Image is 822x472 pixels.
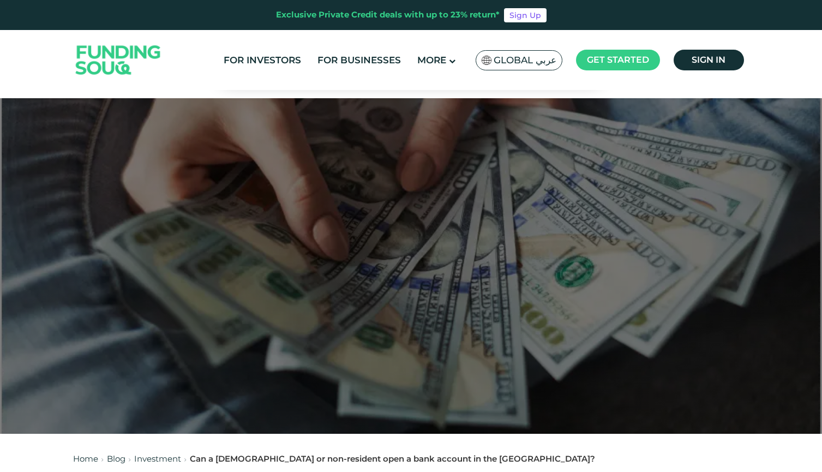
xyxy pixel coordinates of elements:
a: Investment [134,453,181,464]
span: More [417,55,446,65]
span: Global عربي [494,54,556,67]
a: Home [73,453,98,464]
img: SA Flag [482,56,491,65]
a: For Businesses [315,51,404,69]
div: Exclusive Private Credit deals with up to 23% return* [276,9,500,21]
a: Sign in [674,50,744,70]
span: Get started [587,55,649,65]
div: Can a [DEMOGRAPHIC_DATA] or non-resident open a bank account in the [GEOGRAPHIC_DATA]? [190,453,595,465]
a: Blog [107,453,125,464]
img: Logo [65,33,172,88]
a: For Investors [221,51,304,69]
span: Sign in [692,55,725,65]
a: Sign Up [504,8,547,22]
